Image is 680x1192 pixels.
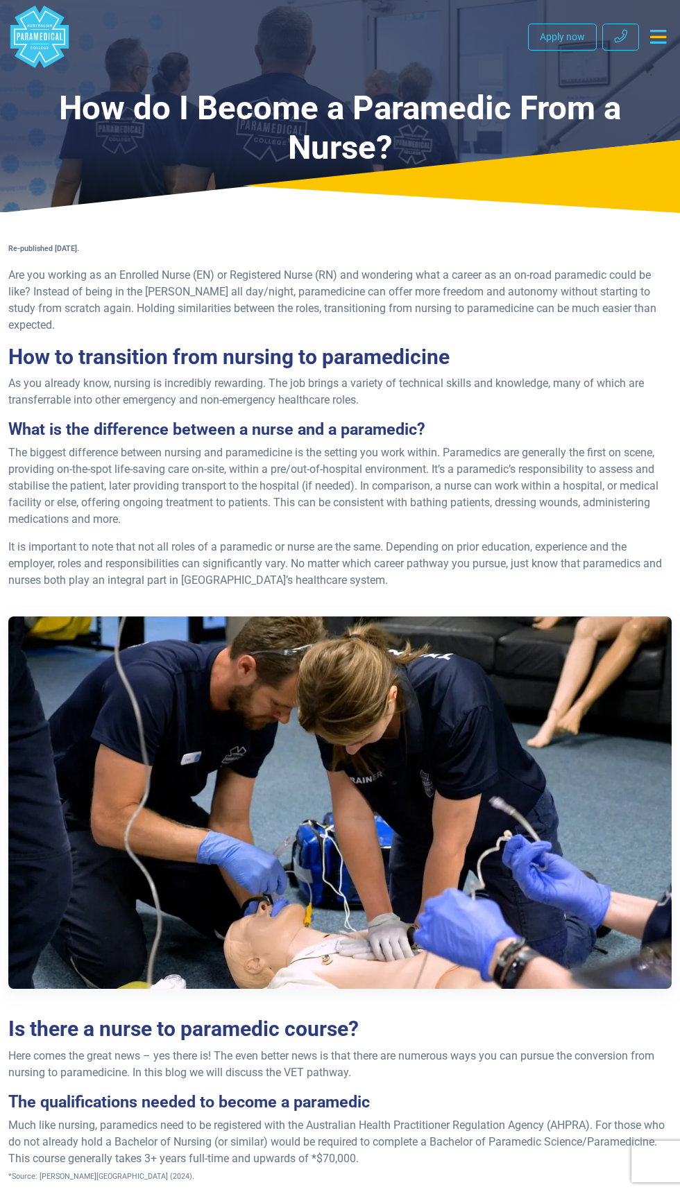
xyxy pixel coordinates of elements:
span: It is important to note that not all roles of a paramedic or nurse are the same. Depending on pri... [8,540,662,587]
p: Here comes the great news – yes there is! The even better news is that there are numerous ways yo... [8,1048,672,1081]
h2: Is there a nurse to paramedic course? [8,1017,672,1042]
span: *Source: [PERSON_NAME][GEOGRAPHIC_DATA] (2024). [8,1172,194,1181]
strong: Re-published [DATE]. [8,244,79,253]
span: How to transition from nursing to paramedicine [8,345,450,369]
span: The biggest difference between nursing and paramedicine is the setting you work within. Paramedic... [8,446,658,526]
h1: How do I Become a Paramedic From a Nurse? [8,89,672,168]
p: Much like nursing, paramedics need to be registered with the Australian Health Practitioner Regul... [8,1117,672,1184]
span: What is the difference between a nurse and a paramedic? [8,420,425,439]
span: Are you working as an Enrolled Nurse (EN) or Registered Nurse (RN) and wondering what a career as... [8,268,656,331]
a: Australian Paramedical College [8,6,71,68]
span: As you already know, nursing is incredibly rewarding. The job brings a variety of technical skill... [8,377,644,406]
button: Toggle navigation [645,24,672,49]
a: Apply now [528,24,597,51]
h3: The qualifications needed to become a paramedic [8,1092,672,1112]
